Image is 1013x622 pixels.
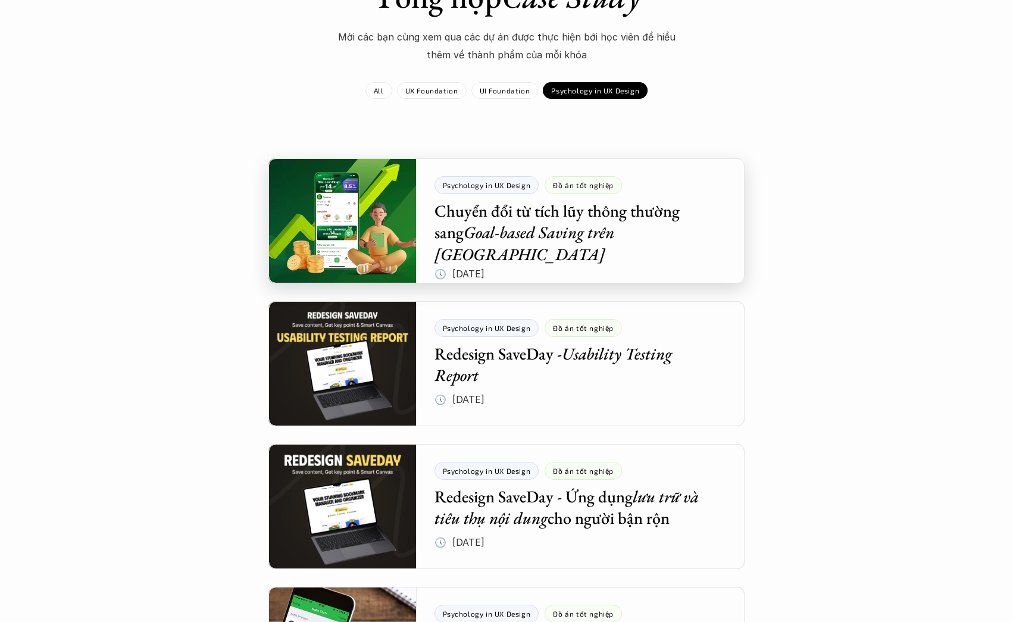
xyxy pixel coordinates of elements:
[551,86,639,95] p: Psychology in UX Design
[374,86,384,95] p: All
[268,158,745,283] a: Psychology in UX DesignĐồ án tốt nghiệpChuyển đổi từ tích lũy thông thường sangGoal-based Saving ...
[268,301,745,426] a: Psychology in UX DesignĐồ án tốt nghiệpRedesign SaveDay -Usability Testing Report🕔 [DATE]
[543,82,648,99] a: Psychology in UX Design
[405,86,458,95] p: UX Foundation
[397,82,467,99] a: UX Foundation
[480,86,530,95] p: UI Foundation
[268,444,745,569] a: Psychology in UX DesignĐồ án tốt nghiệpRedesign SaveDay - Ứng dụnglưu trữ và tiêu thụ nội dungcho...
[471,82,539,99] a: UI Foundation
[328,28,685,64] p: Mời các bạn cùng xem qua các dự án được thực hiện bới học viên để hiểu thêm về thành phẩm của mỗi...
[365,82,392,99] a: All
